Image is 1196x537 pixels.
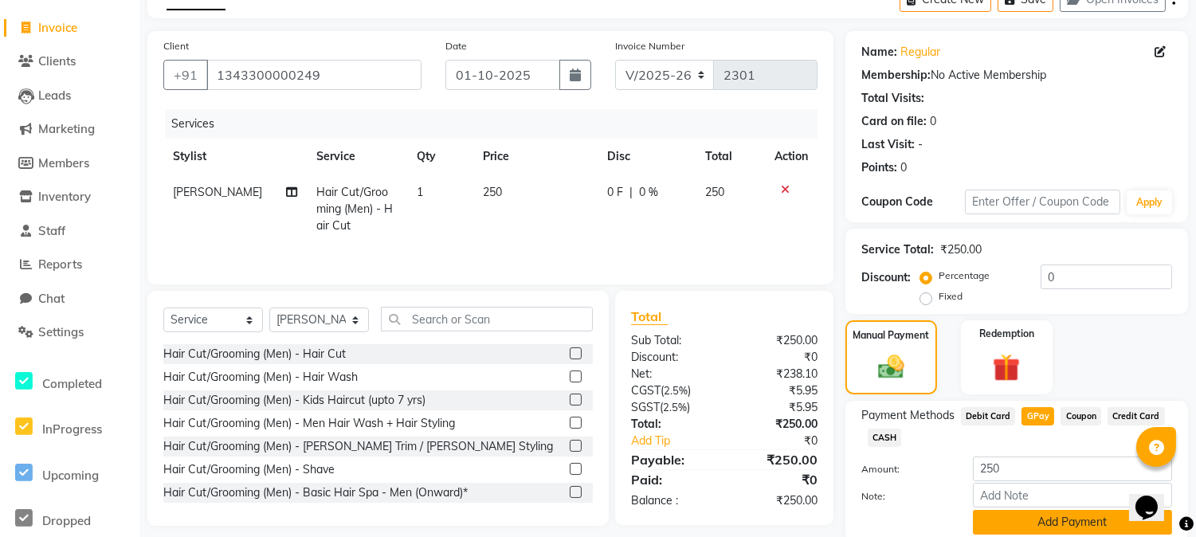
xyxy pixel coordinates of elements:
div: Hair Cut/Grooming (Men) - Hair Cut [163,346,346,363]
label: Invoice Number [615,39,684,53]
span: 250 [705,185,724,199]
button: Add Payment [973,510,1172,535]
span: Leads [38,88,71,103]
span: Total [631,308,668,325]
th: Action [765,139,818,174]
span: Debit Card [961,407,1016,425]
div: 0 [900,159,907,176]
div: Net: [619,366,724,382]
div: ₹250.00 [940,241,982,258]
input: Search or Scan [381,307,593,331]
div: ₹250.00 [724,492,829,509]
span: Settings [38,324,84,339]
th: Qty [407,139,474,174]
div: ₹250.00 [724,450,829,469]
div: Sub Total: [619,332,724,349]
button: Apply [1127,190,1172,214]
span: 2.5% [664,384,688,397]
div: ₹0 [724,470,829,489]
span: Dropped [42,513,91,528]
iframe: chat widget [1129,473,1180,521]
th: Stylist [163,139,307,174]
div: Paid: [619,470,724,489]
div: ₹0 [724,349,829,366]
span: CASH [868,429,902,447]
span: Credit Card [1108,407,1165,425]
th: Price [474,139,598,174]
span: Clients [38,53,76,69]
span: Invoice [38,20,77,35]
div: Hair Cut/Grooming (Men) - Kids Haircut (upto 7 yrs) [163,392,425,409]
span: 2.5% [663,401,687,414]
span: | [629,184,633,201]
span: Reports [38,257,82,272]
label: Date [445,39,467,53]
div: Service Total: [861,241,934,258]
a: Members [4,155,135,173]
span: CGST [631,383,661,398]
a: Regular [900,44,940,61]
span: Inventory [38,189,91,204]
div: Points: [861,159,897,176]
div: ₹0 [742,433,829,449]
th: Service [307,139,407,174]
div: Card on file: [861,113,927,130]
div: ( ) [619,399,724,416]
div: Discount: [861,269,911,286]
a: Invoice [4,19,135,37]
div: Payable: [619,450,724,469]
a: Clients [4,53,135,71]
button: +91 [163,60,208,90]
div: Hair Cut/Grooming (Men) - Men Hair Wash + Hair Styling [163,415,455,432]
div: Name: [861,44,897,61]
input: Add Note [973,483,1172,508]
span: 0 F [607,184,623,201]
div: ₹250.00 [724,332,829,349]
input: Amount [973,457,1172,481]
img: _cash.svg [870,352,912,382]
input: Search by Name/Mobile/Email/Code [206,60,422,90]
span: Payment Methods [861,407,955,424]
a: Staff [4,222,135,241]
img: _gift.svg [984,351,1029,385]
label: Amount: [849,462,961,476]
div: ₹5.95 [724,382,829,399]
label: Redemption [979,327,1034,341]
span: InProgress [42,421,102,437]
span: Coupon [1061,407,1101,425]
div: - [918,136,923,153]
div: No Active Membership [861,67,1172,84]
div: ₹250.00 [724,416,829,433]
span: Upcoming [42,468,99,483]
span: Staff [38,223,65,238]
div: ₹238.10 [724,366,829,382]
div: Services [165,109,829,139]
span: Chat [38,291,65,306]
span: 1 [417,185,423,199]
div: ₹5.95 [724,399,829,416]
span: SGST [631,400,660,414]
label: Percentage [939,268,990,283]
div: Discount: [619,349,724,366]
span: Marketing [38,121,95,136]
span: [PERSON_NAME] [173,185,262,199]
a: Leads [4,87,135,105]
span: 0 % [639,184,658,201]
label: Note: [849,489,961,504]
label: Fixed [939,289,963,304]
span: Hair Cut/Grooming (Men) - Hair Cut [316,185,393,233]
div: Total Visits: [861,90,924,107]
label: Manual Payment [853,328,929,343]
a: Add Tip [619,433,742,449]
a: Inventory [4,188,135,206]
span: 250 [484,185,503,199]
div: Balance : [619,492,724,509]
input: Enter Offer / Coupon Code [965,190,1120,214]
div: ( ) [619,382,724,399]
div: Hair Cut/Grooming (Men) - [PERSON_NAME] Trim / [PERSON_NAME] Styling [163,438,553,455]
a: Chat [4,290,135,308]
span: Members [38,155,89,171]
div: 0 [930,113,936,130]
div: Hair Cut/Grooming (Men) - Hair Wash [163,369,358,386]
span: Completed [42,376,102,391]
